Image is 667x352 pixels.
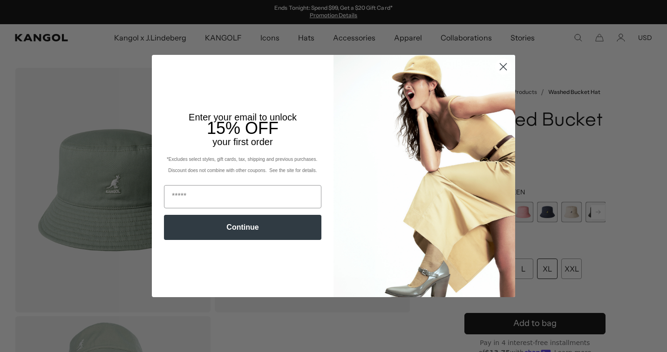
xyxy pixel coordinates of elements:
button: Close dialog [495,59,511,75]
span: *Excludes select styles, gift cards, tax, shipping and previous purchases. Discount does not comb... [167,157,319,173]
span: Enter your email to unlock [189,112,297,122]
img: 93be19ad-e773-4382-80b9-c9d740c9197f.jpeg [333,55,515,297]
span: your first order [212,137,272,147]
button: Continue [164,215,321,240]
input: Email [164,185,321,208]
span: 15% OFF [207,119,279,138]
